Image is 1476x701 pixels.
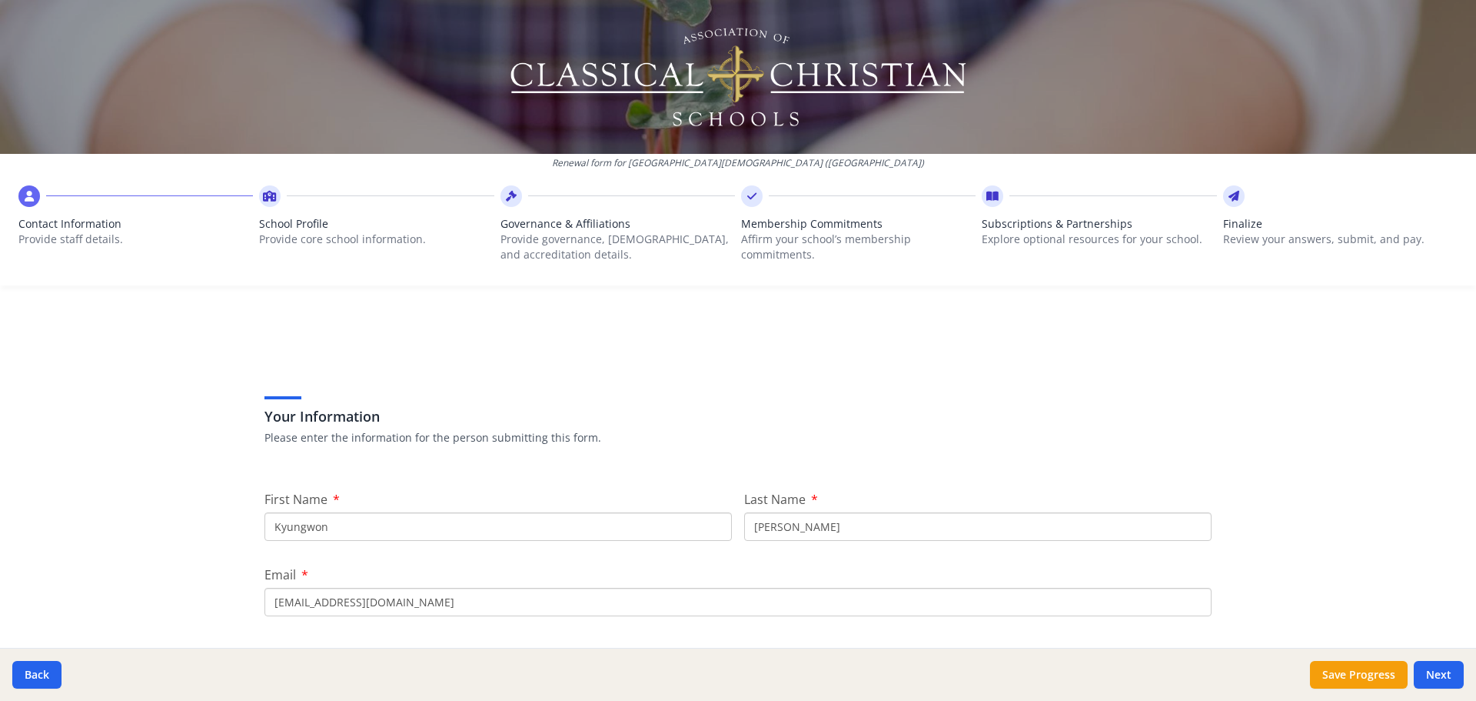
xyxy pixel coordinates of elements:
[1223,216,1458,232] span: Finalize
[500,216,735,232] span: Governance & Affiliations
[1223,232,1458,247] p: Review your answers, submit, and pay.
[264,566,296,583] span: Email
[18,232,253,247] p: Provide staff details.
[500,232,735,262] p: Provide governance, [DEMOGRAPHIC_DATA], and accreditation details.
[982,232,1216,247] p: Explore optional resources for your school.
[264,430,1212,446] p: Please enter the information for the person submitting this form.
[259,216,494,232] span: School Profile
[259,232,494,247] p: Provide core school information.
[508,23,969,131] img: Logo
[264,406,1212,427] h3: Your Information
[741,232,976,262] p: Affirm your school’s membership commitments.
[741,216,976,232] span: Membership Commitments
[744,491,806,508] span: Last Name
[264,491,327,508] span: First Name
[1414,661,1464,689] button: Next
[1310,661,1408,689] button: Save Progress
[982,216,1216,232] span: Subscriptions & Partnerships
[18,216,253,232] span: Contact Information
[12,661,61,689] button: Back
